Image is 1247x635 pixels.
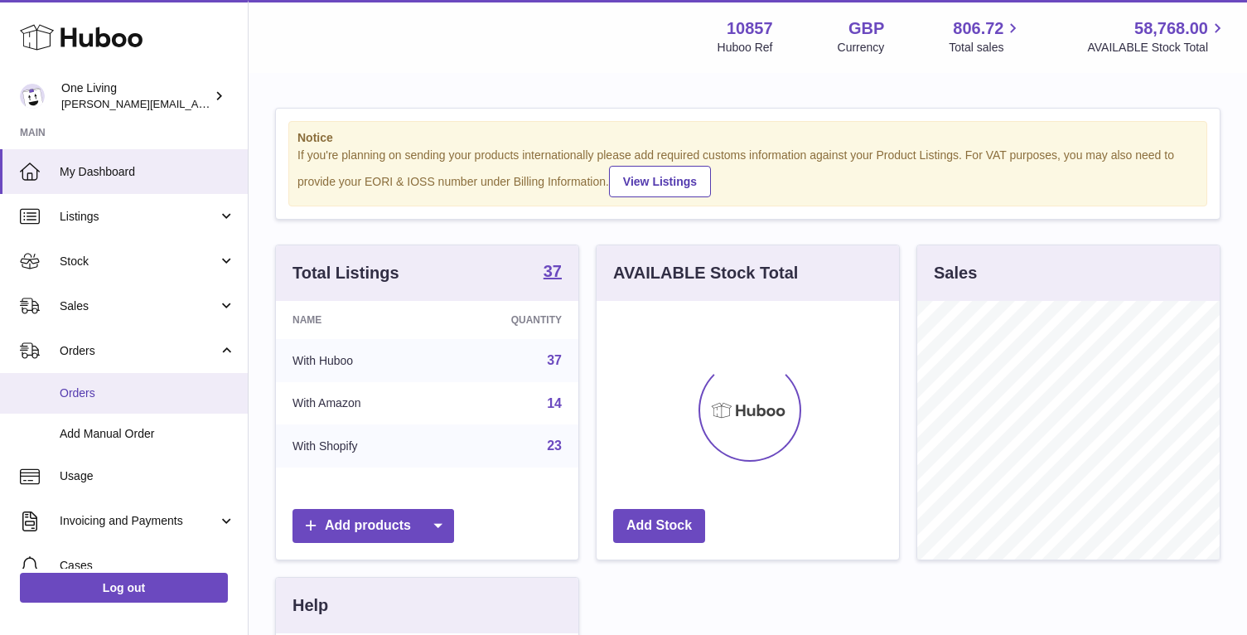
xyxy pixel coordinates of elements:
a: Log out [20,573,228,603]
span: Usage [60,468,235,484]
span: Orders [60,343,218,359]
span: Add Manual Order [60,426,235,442]
h3: AVAILABLE Stock Total [613,262,798,284]
span: [PERSON_NAME][EMAIL_ADDRESS][DOMAIN_NAME] [61,97,332,110]
div: One Living [61,80,210,112]
a: 58,768.00 AVAILABLE Stock Total [1087,17,1227,56]
span: Stock [60,254,218,269]
span: Orders [60,385,235,401]
a: Add Stock [613,509,705,543]
span: My Dashboard [60,164,235,180]
td: With Amazon [276,382,442,425]
a: 37 [544,263,562,283]
td: With Huboo [276,339,442,382]
strong: GBP [848,17,884,40]
a: 806.72 Total sales [949,17,1022,56]
span: Total sales [949,40,1022,56]
strong: 10857 [727,17,773,40]
div: Currency [838,40,885,56]
div: If you're planning on sending your products internationally please add required customs informati... [297,148,1198,197]
a: 37 [547,353,562,367]
h3: Sales [934,262,977,284]
span: Cases [60,558,235,574]
a: 23 [547,439,562,453]
a: 14 [547,396,562,410]
h3: Help [292,594,328,617]
span: 806.72 [953,17,1003,40]
span: 58,768.00 [1134,17,1208,40]
img: Jessica@oneliving.com [20,84,45,109]
span: Sales [60,298,218,314]
div: Huboo Ref [718,40,773,56]
span: Invoicing and Payments [60,513,218,529]
strong: Notice [297,130,1198,146]
th: Name [276,301,442,339]
span: Listings [60,209,218,225]
th: Quantity [442,301,578,339]
a: View Listings [609,166,711,197]
span: AVAILABLE Stock Total [1087,40,1227,56]
strong: 37 [544,263,562,279]
h3: Total Listings [292,262,399,284]
a: Add products [292,509,454,543]
td: With Shopify [276,424,442,468]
